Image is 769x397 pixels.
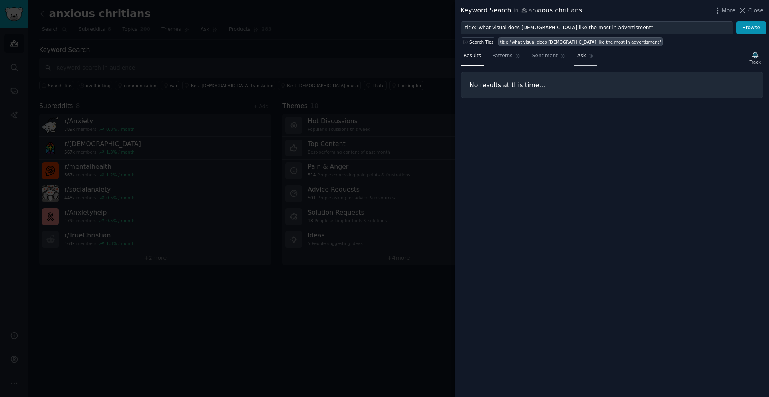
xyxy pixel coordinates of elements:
button: Track [747,49,763,66]
div: Track [750,59,761,65]
a: title:"what visual does [DEMOGRAPHIC_DATA] like the most in advertisment" [498,37,663,46]
span: in [514,7,518,14]
button: Search Tips [461,37,495,46]
input: Try a keyword related to your business [461,21,733,35]
div: Keyword Search anxious chritians [461,6,582,16]
span: Close [748,6,763,15]
h3: No results at this time... [469,81,755,89]
a: Ask [574,50,597,66]
a: Results [461,50,484,66]
span: More [722,6,736,15]
a: Sentiment [529,50,569,66]
span: Ask [577,52,586,60]
span: Search Tips [469,39,494,45]
a: Patterns [489,50,523,66]
div: title:"what visual does [DEMOGRAPHIC_DATA] like the most in advertisment" [500,39,661,45]
span: Results [463,52,481,60]
button: Browse [736,21,766,35]
span: Patterns [492,52,512,60]
button: More [713,6,736,15]
button: Close [738,6,763,15]
span: Sentiment [532,52,558,60]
